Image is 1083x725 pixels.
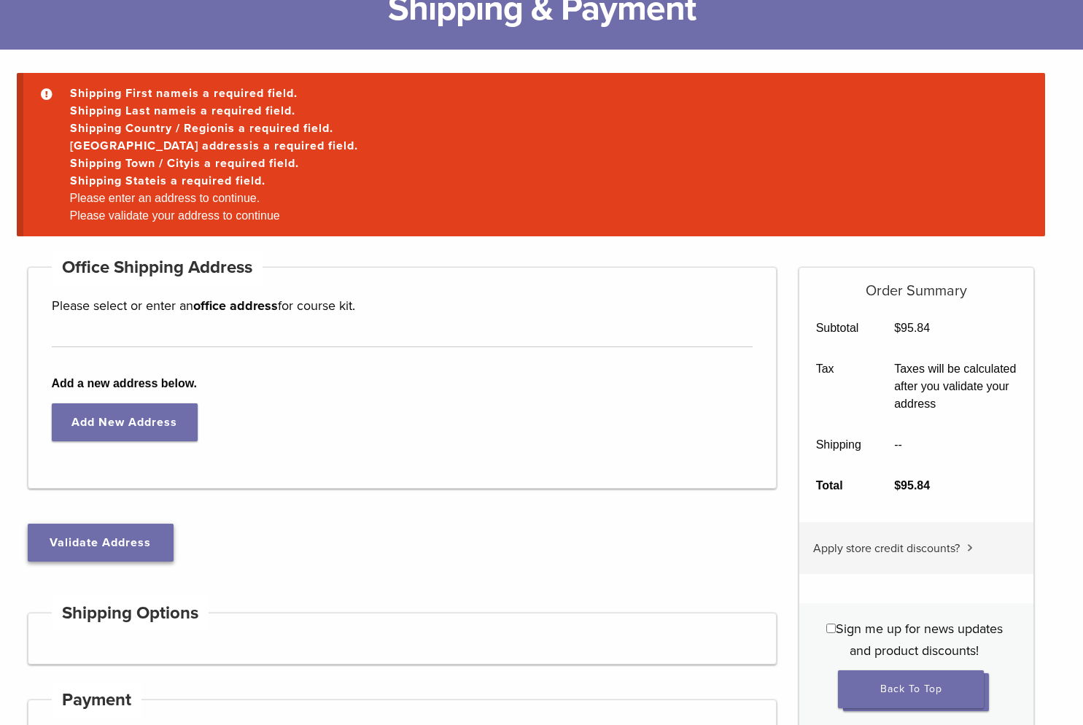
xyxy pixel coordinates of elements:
bdi: 95.84 [894,479,930,492]
span: Sign me up for news updates and product discounts! [836,621,1003,659]
li: Please enter an address to continue. [64,190,1022,207]
span: $ [894,322,901,334]
strong: office address [193,298,278,314]
td: Taxes will be calculated after you validate your address [878,349,1033,424]
a: Shipping Stateis a required field. [70,174,265,188]
b: Add a new address below. [52,375,753,392]
span: Apply store credit discounts? [813,541,960,556]
strong: Shipping Country / Region [70,121,225,136]
a: Shipping First nameis a required field. [70,86,298,101]
h4: Office Shipping Address [52,250,263,285]
span: -- [894,438,902,451]
h4: Payment [52,683,142,718]
p: Please select or enter an for course kit. [52,295,753,317]
span: $ [894,479,901,492]
strong: Shipping Town / City [70,156,190,171]
bdi: 95.84 [894,322,930,334]
button: Validate Address [28,524,174,562]
a: [GEOGRAPHIC_DATA] addressis a required field. [70,139,358,153]
li: Please validate your address to continue [64,207,1022,225]
th: Shipping [799,424,878,465]
a: Add New Address [52,403,198,441]
a: Shipping Country / Regionis a required field. [70,121,333,136]
h4: Shipping Options [52,596,209,631]
a: Back To Top [838,670,984,708]
th: Total [799,465,878,506]
a: Shipping Town / Cityis a required field. [70,156,299,171]
strong: Shipping First name [70,86,189,101]
strong: [GEOGRAPHIC_DATA] address [70,139,249,153]
strong: Shipping Last name [70,104,187,118]
a: Shipping Last nameis a required field. [70,104,295,118]
input: Sign me up for news updates and product discounts! [826,624,836,633]
strong: Shipping State [70,174,157,188]
th: Tax [799,349,878,424]
th: Subtotal [799,308,878,349]
h5: Order Summary [799,268,1033,300]
img: caret.svg [967,544,973,551]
